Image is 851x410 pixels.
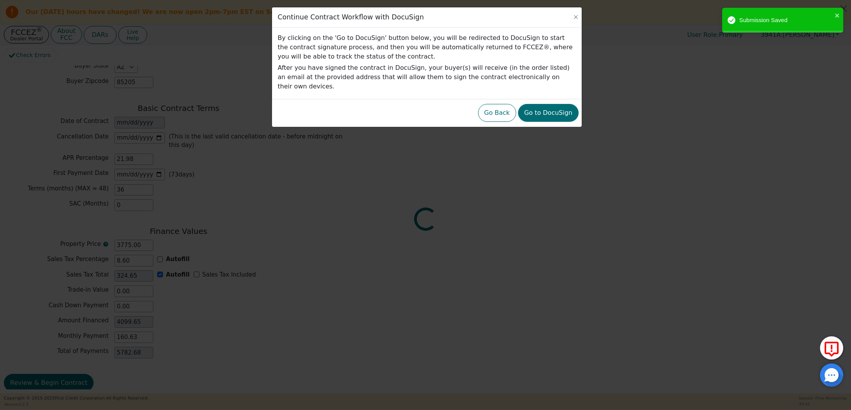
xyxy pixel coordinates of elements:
p: After you have signed the contract in DocuSign, your buyer(s) will receive (in the order listed) ... [278,63,576,91]
button: Report Error to FCC [820,336,843,360]
p: By clicking on the 'Go to DocuSign' button below, you will be redirected to DocuSign to start the... [278,33,576,61]
button: Go Back [478,104,516,122]
button: Go to DocuSign [518,104,579,122]
button: close [835,11,840,20]
h3: Continue Contract Workflow with DocuSign [278,13,424,21]
div: Submission Saved [739,16,832,25]
button: Close [572,13,580,21]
